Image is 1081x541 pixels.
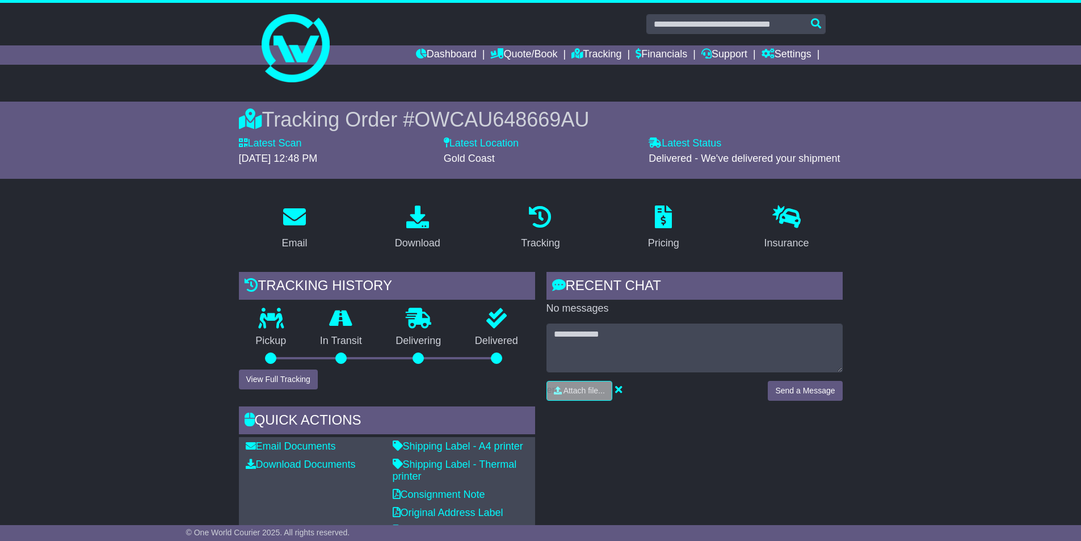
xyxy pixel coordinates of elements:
[274,202,314,255] a: Email
[393,441,523,452] a: Shipping Label - A4 printer
[239,335,304,347] p: Pickup
[246,459,356,470] a: Download Documents
[186,528,350,537] span: © One World Courier 2025. All rights reserved.
[239,272,535,303] div: Tracking history
[490,45,557,65] a: Quote/Book
[379,335,459,347] p: Delivering
[648,236,679,251] div: Pricing
[546,272,843,303] div: RECENT CHAT
[701,45,747,65] a: Support
[514,202,567,255] a: Tracking
[641,202,687,255] a: Pricing
[239,107,843,132] div: Tracking Order #
[395,236,440,251] div: Download
[764,236,809,251] div: Insurance
[239,370,318,389] button: View Full Tracking
[281,236,307,251] div: Email
[649,153,840,164] span: Delivered - We've delivered your shipment
[571,45,621,65] a: Tracking
[636,45,687,65] a: Financials
[444,137,519,150] label: Latest Location
[239,153,318,164] span: [DATE] 12:48 PM
[649,137,721,150] label: Latest Status
[393,459,517,483] a: Shipping Label - Thermal printer
[521,236,560,251] div: Tracking
[768,381,842,401] button: Send a Message
[444,153,495,164] span: Gold Coast
[757,202,817,255] a: Insurance
[246,441,336,452] a: Email Documents
[762,45,811,65] a: Settings
[239,406,535,437] div: Quick Actions
[416,45,477,65] a: Dashboard
[388,202,448,255] a: Download
[546,303,843,315] p: No messages
[458,335,535,347] p: Delivered
[393,489,485,500] a: Consignment Note
[303,335,379,347] p: In Transit
[414,108,589,131] span: OWCAU648669AU
[393,507,503,518] a: Original Address Label
[239,137,302,150] label: Latest Scan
